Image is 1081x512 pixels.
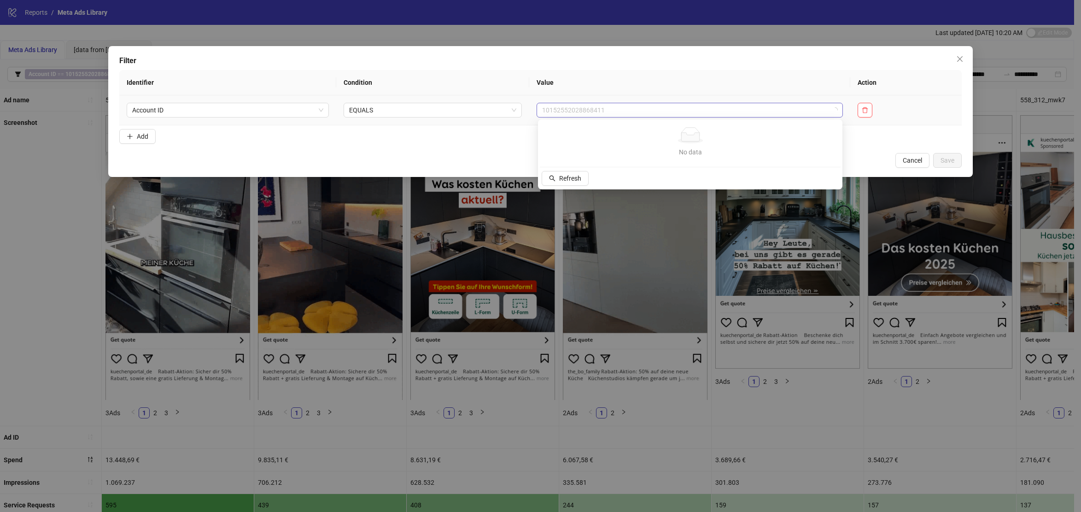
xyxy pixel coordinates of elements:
[137,133,148,140] span: Add
[903,157,922,164] span: Cancel
[132,103,324,117] span: Account ID
[952,52,967,66] button: Close
[119,55,962,66] div: Filter
[119,70,337,95] th: Identifier
[850,70,962,95] th: Action
[549,147,831,157] div: No data
[832,107,838,113] span: loading
[127,133,133,140] span: plus
[542,103,837,117] span: 10152552028868411
[862,107,868,113] span: delete
[336,70,529,95] th: Condition
[956,55,964,63] span: close
[542,171,589,186] button: Refresh
[119,129,156,144] button: Add
[933,153,962,168] button: Save
[559,175,581,182] span: Refresh
[895,153,929,168] button: Cancel
[529,70,850,95] th: Value
[549,175,555,182] span: search
[349,103,516,117] span: EQUALS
